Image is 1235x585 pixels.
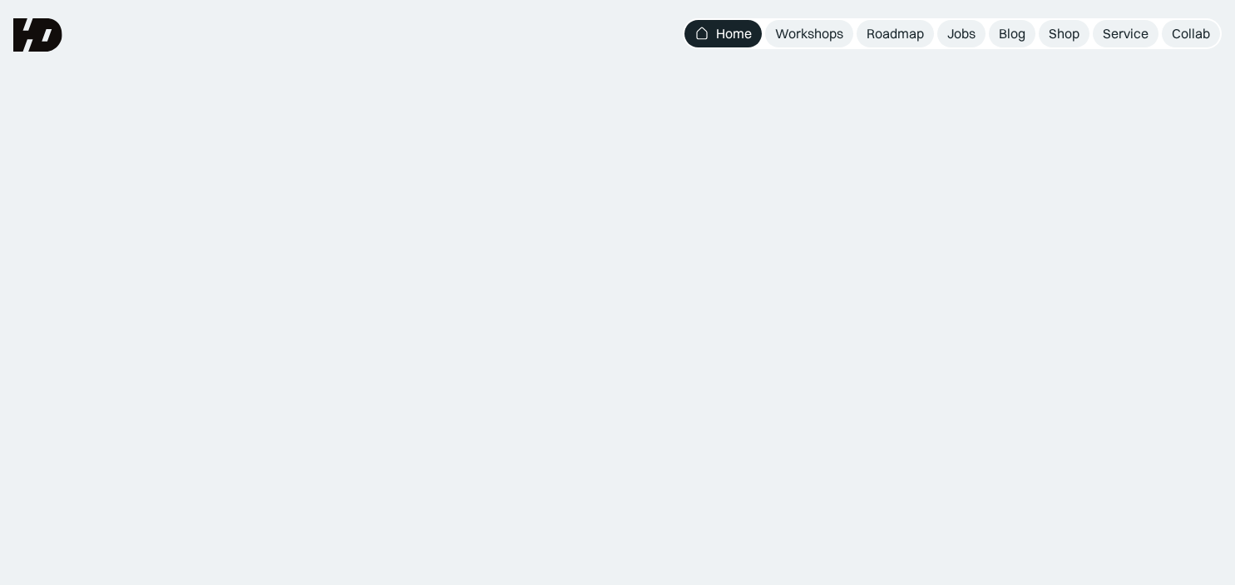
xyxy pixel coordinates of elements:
[947,25,976,42] div: Jobs
[989,20,1035,47] a: Blog
[1093,20,1158,47] a: Service
[937,20,986,47] a: Jobs
[716,25,752,42] div: Home
[867,25,924,42] div: Roadmap
[765,20,853,47] a: Workshops
[684,20,762,47] a: Home
[857,20,934,47] a: Roadmap
[1103,25,1149,42] div: Service
[1049,25,1079,42] div: Shop
[1039,20,1089,47] a: Shop
[1162,20,1220,47] a: Collab
[1172,25,1210,42] div: Collab
[775,25,843,42] div: Workshops
[999,25,1025,42] div: Blog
